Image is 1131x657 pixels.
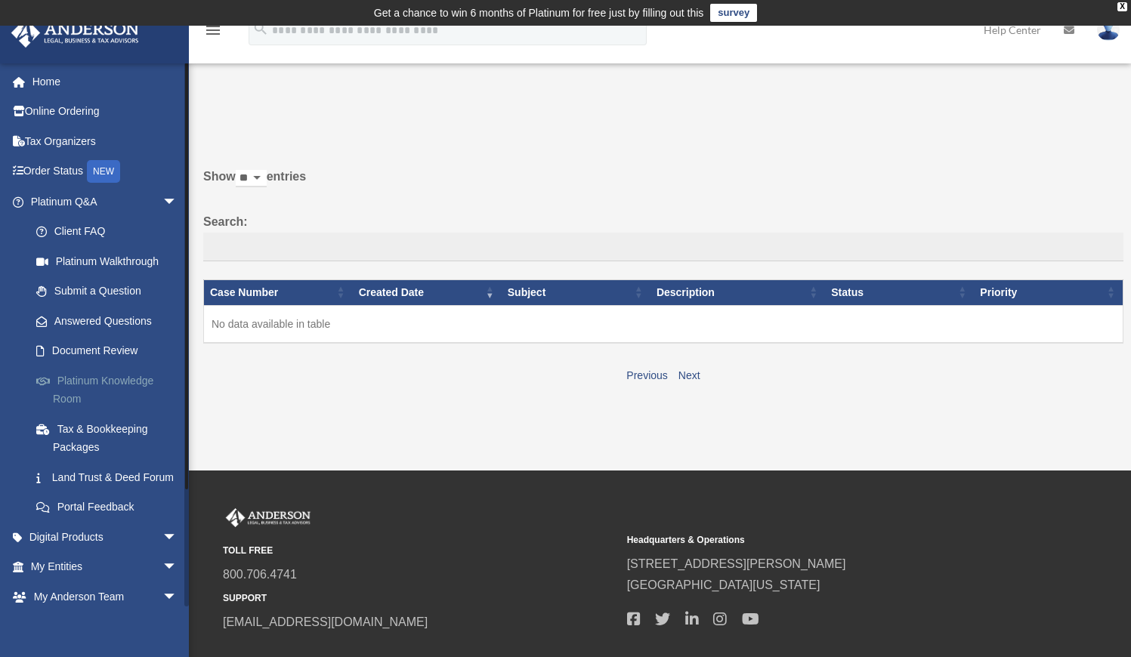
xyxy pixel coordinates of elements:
[203,211,1123,261] label: Search:
[203,166,1123,202] label: Show entries
[21,246,200,276] a: Platinum Walkthrough
[7,18,144,48] img: Anderson Advisors Platinum Portal
[11,126,200,156] a: Tax Organizers
[1097,19,1120,41] img: User Pic
[502,279,650,305] th: Subject: activate to sort column ascending
[204,26,222,39] a: menu
[162,187,193,217] span: arrow_drop_down
[162,552,193,583] span: arrow_drop_down
[710,4,757,22] a: survey
[825,279,974,305] th: Status: activate to sort column ascending
[223,591,616,606] small: SUPPORT
[21,306,193,336] a: Answered Questions
[627,532,1021,548] small: Headquarters & Operations
[162,581,193,612] span: arrow_drop_down
[11,552,200,582] a: My Entitiesarrow_drop_down
[223,568,297,581] a: 800.706.4741
[223,615,428,628] a: [EMAIL_ADDRESS][DOMAIN_NAME]
[204,305,1123,343] td: No data available in table
[87,160,120,183] div: NEW
[11,156,200,187] a: Order StatusNEW
[627,557,846,570] a: [STREET_ADDRESS][PERSON_NAME]
[203,233,1123,261] input: Search:
[252,20,269,37] i: search
[21,366,200,414] a: Platinum Knowledge Room
[21,336,200,366] a: Document Review
[11,66,200,97] a: Home
[21,462,200,492] a: Land Trust & Deed Forum
[236,170,267,187] select: Showentries
[678,369,700,381] a: Next
[1117,2,1127,11] div: close
[627,578,820,591] a: [GEOGRAPHIC_DATA][US_STATE]
[11,187,200,217] a: Platinum Q&Aarrow_drop_down
[374,4,704,22] div: Get a chance to win 6 months of Platinum for free just by filling out this
[223,543,616,559] small: TOLL FREE
[162,522,193,553] span: arrow_drop_down
[626,369,667,381] a: Previous
[974,279,1123,305] th: Priority: activate to sort column ascending
[21,414,200,462] a: Tax & Bookkeeping Packages
[21,217,200,247] a: Client FAQ
[223,508,314,528] img: Anderson Advisors Platinum Portal
[11,522,200,552] a: Digital Productsarrow_drop_down
[11,581,200,612] a: My Anderson Teamarrow_drop_down
[11,97,200,127] a: Online Ordering
[21,492,200,523] a: Portal Feedback
[21,276,200,307] a: Submit a Question
[204,279,353,305] th: Case Number: activate to sort column ascending
[204,21,222,39] i: menu
[353,279,502,305] th: Created Date: activate to sort column ascending
[650,279,825,305] th: Description: activate to sort column ascending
